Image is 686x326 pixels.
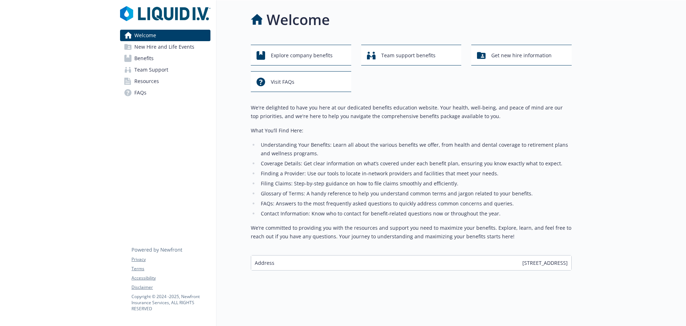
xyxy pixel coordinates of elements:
[259,199,572,208] li: FAQs: Answers to the most frequently asked questions to quickly address common concerns and queries.
[251,71,351,92] button: Visit FAQs
[471,45,572,65] button: Get new hire information
[120,87,210,98] a: FAQs
[255,259,274,267] span: Address
[134,64,168,76] span: Team Support
[134,87,146,98] span: FAQs
[120,41,210,53] a: New Hire and Life Events
[120,76,210,87] a: Resources
[522,259,568,267] span: [STREET_ADDRESS]
[134,76,159,87] span: Resources
[259,209,572,218] li: Contact Information: Know who to contact for benefit-related questions now or throughout the year.
[131,275,210,281] a: Accessibility
[361,45,462,65] button: Team support benefits
[131,256,210,263] a: Privacy
[134,53,154,64] span: Benefits
[131,284,210,291] a: Disclaimer
[251,126,572,135] p: What You’ll Find Here:
[259,189,572,198] li: Glossary of Terms: A handy reference to help you understand common terms and jargon related to yo...
[131,266,210,272] a: Terms
[134,41,194,53] span: New Hire and Life Events
[251,224,572,241] p: We’re committed to providing you with the resources and support you need to maximize your benefit...
[251,45,351,65] button: Explore company benefits
[259,141,572,158] li: Understanding Your Benefits: Learn all about the various benefits we offer, from health and denta...
[267,9,330,30] h1: Welcome
[120,53,210,64] a: Benefits
[259,179,572,188] li: Filing Claims: Step-by-step guidance on how to file claims smoothly and efficiently.
[271,49,333,62] span: Explore company benefits
[120,30,210,41] a: Welcome
[131,293,210,312] p: Copyright © 2024 - 2025 , Newfront Insurance Services, ALL RIGHTS RESERVED
[251,103,572,121] p: We're delighted to have you here at our dedicated benefits education website. Your health, well-b...
[381,49,436,62] span: Team support benefits
[491,49,552,62] span: Get new hire information
[259,169,572,178] li: Finding a Provider: Use our tools to locate in-network providers and facilities that meet your ne...
[120,64,210,76] a: Team Support
[271,75,294,89] span: Visit FAQs
[259,159,572,168] li: Coverage Details: Get clear information on what’s covered under each benefit plan, ensuring you k...
[134,30,156,41] span: Welcome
